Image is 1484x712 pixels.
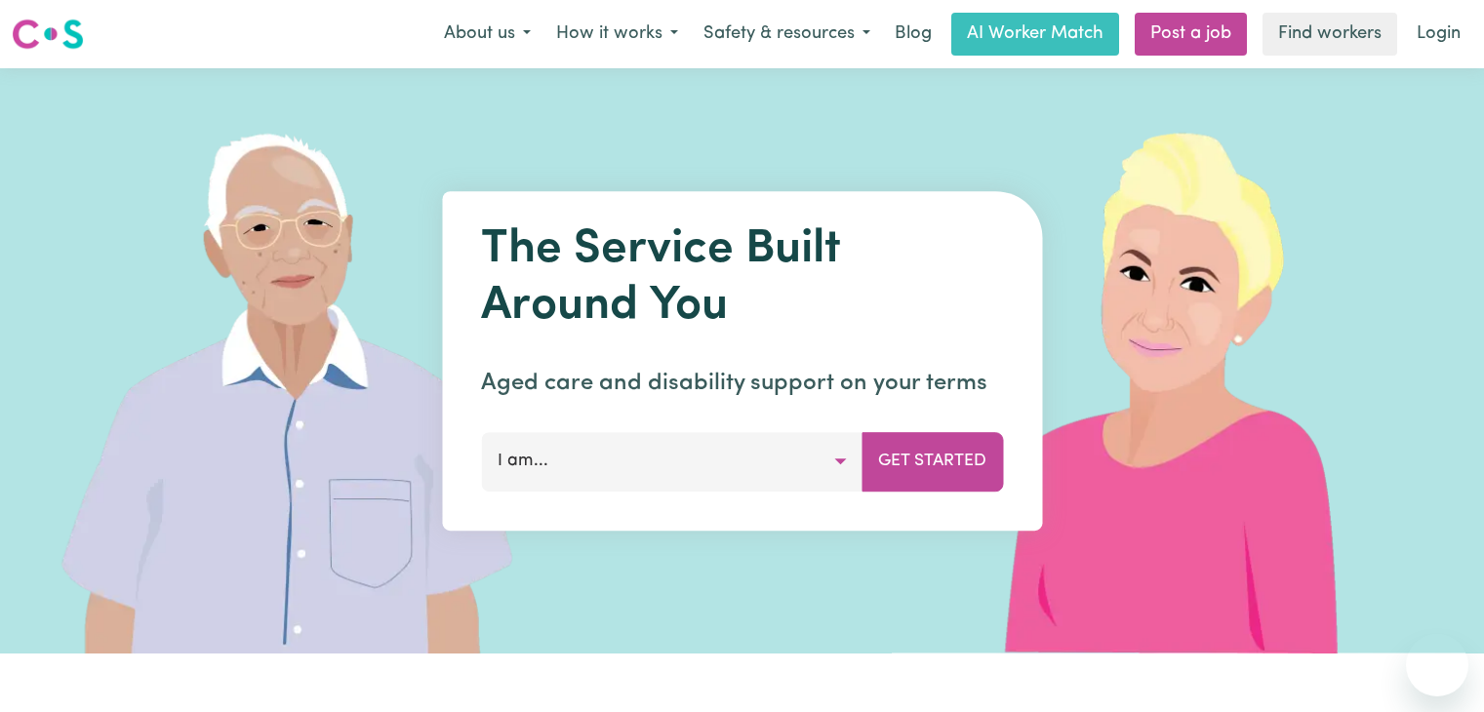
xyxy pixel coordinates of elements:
a: Post a job [1135,13,1247,56]
a: Blog [883,13,943,56]
img: Careseekers logo [12,17,84,52]
button: I am... [481,432,862,491]
button: Get Started [862,432,1003,491]
button: Safety & resources [691,14,883,55]
a: Find workers [1263,13,1397,56]
a: Careseekers logo [12,12,84,57]
h1: The Service Built Around You [481,222,1003,335]
button: About us [431,14,543,55]
iframe: Button to launch messaging window [1406,634,1468,696]
a: AI Worker Match [951,13,1119,56]
button: How it works [543,14,691,55]
p: Aged care and disability support on your terms [481,366,1003,401]
a: Login [1405,13,1472,56]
